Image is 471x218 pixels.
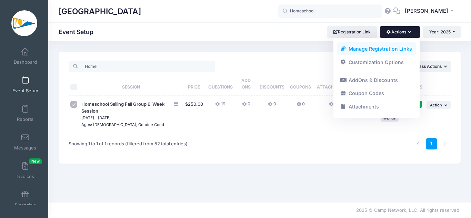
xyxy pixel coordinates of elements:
a: Registration Link [327,26,377,38]
small: Ages: [DEMOGRAPHIC_DATA], Gender: Coed [81,122,164,127]
a: Event Setup [9,73,42,97]
span: Attachments [317,84,349,90]
input: Search by First Name, Last Name, or Email... [278,4,382,18]
button: Actions [380,26,420,38]
div: Showing 1 to 1 of 1 records (filtered from 52 total entries) [69,136,188,152]
button: Year: 2025 [423,26,461,38]
th: Price [183,72,205,96]
span: Action [430,103,442,107]
input: Search events [69,61,215,72]
button: 19 [215,101,225,111]
button: 0 [297,101,305,111]
a: Dashboard [9,44,42,68]
button: 0 [329,101,337,111]
span: Messages [14,145,36,151]
a: Coupon Codes [337,87,417,100]
a: Reports [9,101,42,125]
a: Attachments [337,100,417,113]
button: [PERSON_NAME] [400,3,461,19]
h1: Event Setup [59,28,99,35]
span: Homeschool Sailing Fall Group 6-Week Session [81,101,164,114]
a: InvoicesNew [9,158,42,183]
img: Clearwater Community Sailing Center [11,10,37,36]
small: [DATE] - [DATE] [81,115,111,120]
i: Accepting Credit Card Payments [173,102,179,106]
a: Financials [9,187,42,211]
a: Manage Registration Links [337,42,417,55]
a: AddOns & Discounts [337,74,417,87]
button: Action [427,101,451,109]
th: Attachments [314,72,352,96]
td: $250.00 [183,96,205,133]
span: Financials [15,202,36,208]
th: Discounts [257,72,288,96]
button: Mass Actions [410,61,451,72]
span: Dashboard [14,59,37,65]
a: Customization Options [337,55,417,69]
button: 0 [242,101,250,111]
span: Year: 2025 [429,29,451,34]
th: Add Ons [235,72,257,96]
div: WL: On [381,115,399,122]
a: 1 [426,138,437,149]
span: 2025 © Camp Network, LLC. All rights reserved. [356,207,461,213]
button: 0 [268,101,276,111]
th: Session [80,72,183,96]
span: Discounts [260,84,284,90]
span: Add Ons [241,78,251,90]
a: Messages [9,130,42,154]
span: Mass Actions [415,64,442,69]
th: Questions [205,72,235,96]
span: New [29,158,42,164]
h1: [GEOGRAPHIC_DATA] [59,3,141,19]
span: Coupons [290,84,311,90]
span: Reports [17,116,33,122]
span: Invoices [17,174,34,179]
th: Coupons [287,72,314,96]
span: Questions [208,84,233,90]
span: [PERSON_NAME] [405,7,448,15]
span: Event Setup [12,88,38,94]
